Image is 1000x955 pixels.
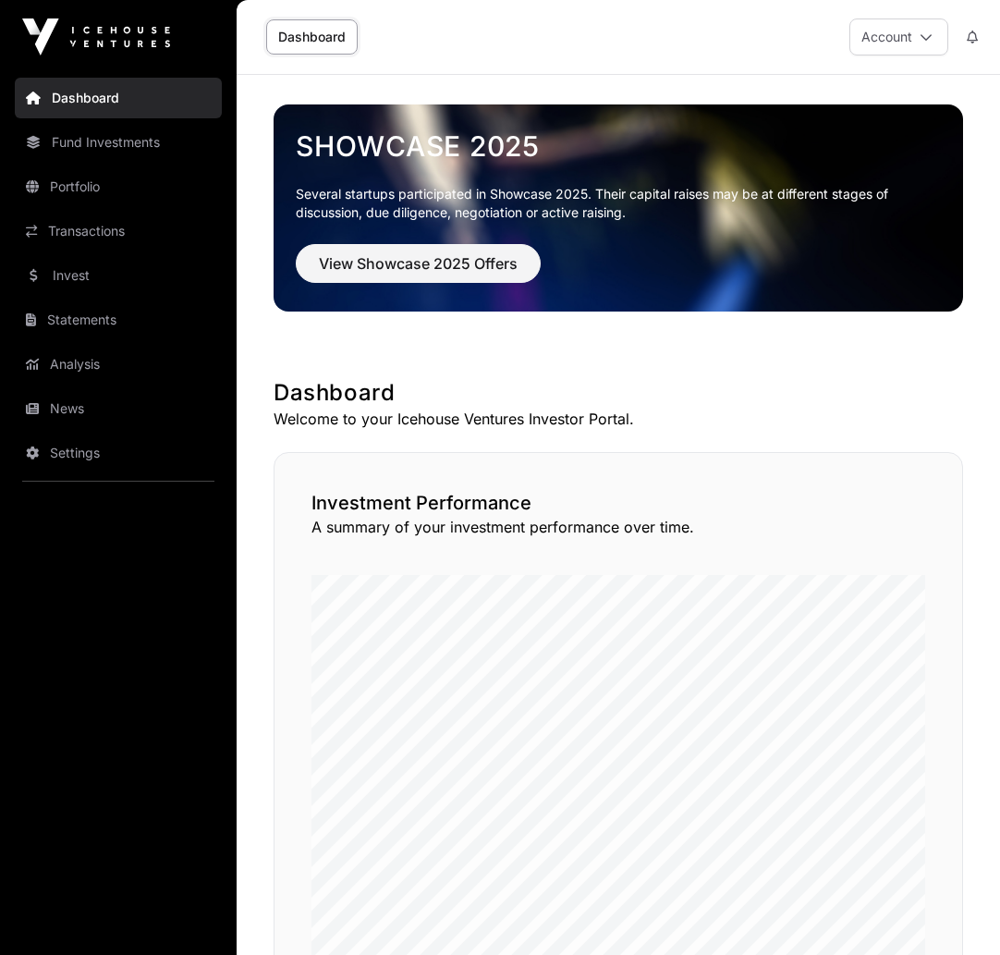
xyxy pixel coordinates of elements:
a: Transactions [15,211,222,251]
button: View Showcase 2025 Offers [296,244,541,283]
a: View Showcase 2025 Offers [296,263,541,281]
a: Statements [15,300,222,340]
a: Invest [15,255,222,296]
img: Icehouse Ventures Logo [22,18,170,55]
a: Settings [15,433,222,473]
span: View Showcase 2025 Offers [319,252,518,275]
h1: Dashboard [274,378,963,408]
img: Showcase 2025 [274,104,963,312]
a: Fund Investments [15,122,222,163]
a: Dashboard [266,19,358,55]
a: News [15,388,222,429]
p: Welcome to your Icehouse Ventures Investor Portal. [274,408,963,430]
a: Dashboard [15,78,222,118]
h2: Investment Performance [311,490,925,516]
p: A summary of your investment performance over time. [311,516,925,538]
button: Account [849,18,948,55]
a: Showcase 2025 [296,129,941,163]
a: Analysis [15,344,222,385]
p: Several startups participated in Showcase 2025. Their capital raises may be at different stages o... [296,185,917,222]
a: Portfolio [15,166,222,207]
